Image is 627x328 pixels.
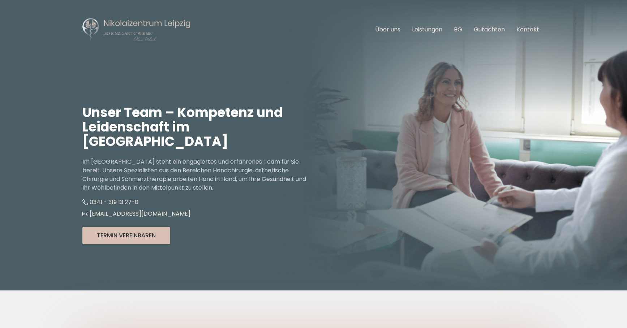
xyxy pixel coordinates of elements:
img: Nikolaizentrum Leipzig Logo [82,17,191,42]
a: Über uns [375,25,400,34]
a: Gutachten [474,25,505,34]
a: BG [454,25,462,34]
a: 0341 - 319 13 27-0 [82,198,138,206]
a: Leistungen [412,25,442,34]
button: Termin Vereinbaren [82,227,170,244]
p: Im [GEOGRAPHIC_DATA] steht ein engagiertes und erfahrenes Team für Sie bereit. Unsere Spezialiste... [82,157,314,192]
a: [EMAIL_ADDRESS][DOMAIN_NAME] [82,210,190,218]
a: Kontakt [516,25,539,34]
h1: Unser Team – Kompetenz und Leidenschaft im [GEOGRAPHIC_DATA] [82,105,314,149]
